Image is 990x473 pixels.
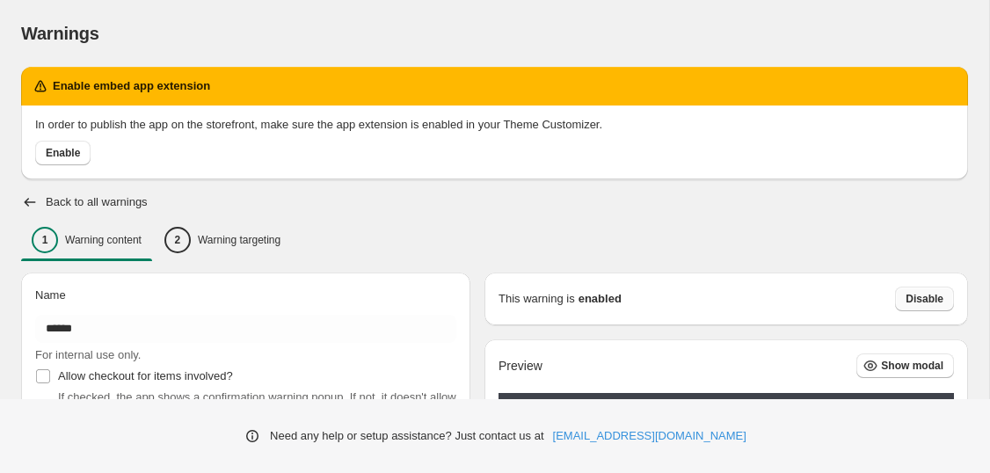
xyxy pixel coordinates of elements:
[35,348,141,361] span: For internal use only.
[553,427,746,445] a: [EMAIL_ADDRESS][DOMAIN_NAME]
[499,359,542,374] h2: Preview
[154,222,291,258] button: 2Warning targeting
[499,290,575,308] p: This warning is
[35,288,66,302] span: Name
[32,227,58,253] div: 1
[35,141,91,165] button: Enable
[881,359,943,373] span: Show modal
[53,77,210,95] h2: Enable embed app extension
[895,287,954,311] button: Disable
[35,116,954,134] p: In order to publish the app on the storefront, make sure the app extension is enabled in your The...
[46,195,148,209] h2: Back to all warnings
[21,24,99,43] span: Warnings
[856,353,954,378] button: Show modal
[58,390,456,421] span: If checked, the app shows a confirmation warning popup. If not, it doesn't allow to proceed to ch...
[164,227,191,253] div: 2
[906,292,943,306] span: Disable
[58,369,233,382] span: Allow checkout for items involved?
[7,14,412,53] body: Rich Text Area. Press ALT-0 for help.
[579,290,622,308] strong: enabled
[21,222,152,258] button: 1Warning content
[198,233,280,247] p: Warning targeting
[65,233,142,247] p: Warning content
[46,146,80,160] span: Enable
